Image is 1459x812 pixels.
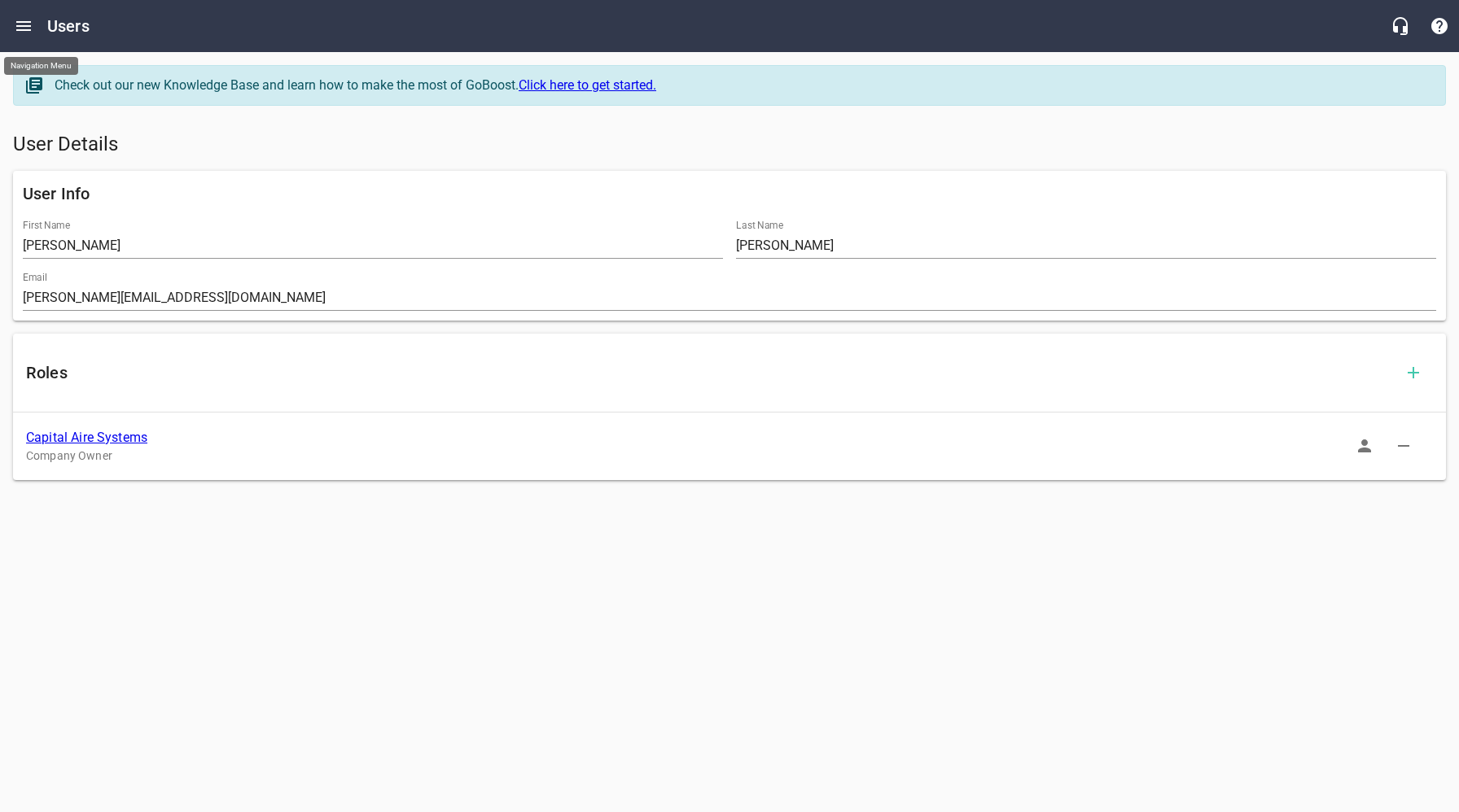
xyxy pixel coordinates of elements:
h6: User Info [23,181,1436,207]
button: Delete Role [1384,426,1423,465]
button: Sign In as Role [1345,426,1384,465]
h6: Roles [26,360,1394,386]
h5: User Details [13,132,1446,158]
button: Open drawer [4,7,43,46]
button: Live Chat [1381,7,1420,46]
label: First Name [23,220,70,230]
label: Last Name [736,220,783,230]
button: Add Role [1394,353,1433,392]
h6: Users [47,13,90,39]
button: Support Portal [1420,7,1459,46]
div: Check out our new Knowledge Base and learn how to make the most of GoBoost. [55,76,1429,95]
a: Capital Aire Systems [26,430,147,445]
label: Email [23,273,47,282]
p: Company Owner [26,447,1407,465]
a: Click here to get started. [519,77,656,93]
